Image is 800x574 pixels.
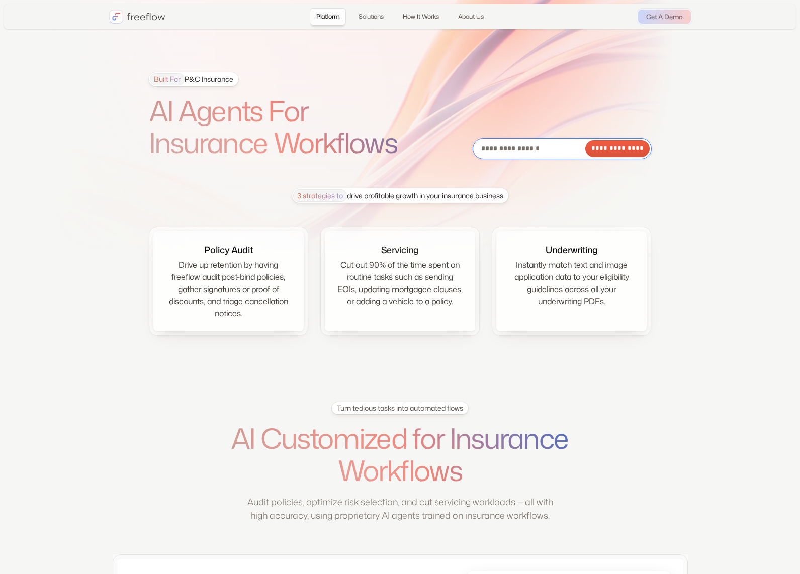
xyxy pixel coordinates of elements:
div: Turn tedious tasks into automated flows [337,403,463,413]
div: Underwriting [546,243,597,257]
form: Email Form [473,138,652,159]
p: Audit policies, optimize risk selection, and cut servicing workloads — all with high accuracy, us... [242,495,559,522]
div: Policy Audit [204,243,253,257]
a: Solutions [352,8,390,25]
h1: AI Agents For Insurance Workflows [149,94,425,159]
div: Instantly match text and image application data to your eligibility guidelines across all your un... [508,259,635,307]
a: About Us [452,8,490,25]
a: home [109,10,165,24]
div: Drive up retention by having freeflow audit post-bind policies, gather signatures or proof of dis... [165,259,292,319]
a: How It Works [396,8,446,25]
a: Platform [310,8,346,25]
div: Cut out 90% of the time spent on routine tasks such as sending EOIs, updating mortgagee clauses, ... [337,259,463,307]
div: Servicing [381,243,418,257]
a: Get A Demo [638,10,691,24]
h1: AI Customized for Insurance Workflows [208,422,592,487]
div: drive profitable growth in your insurance business [293,189,503,202]
span: Built For [150,73,185,85]
div: P&C Insurance [150,73,233,85]
span: 3 strategies to [293,189,347,202]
